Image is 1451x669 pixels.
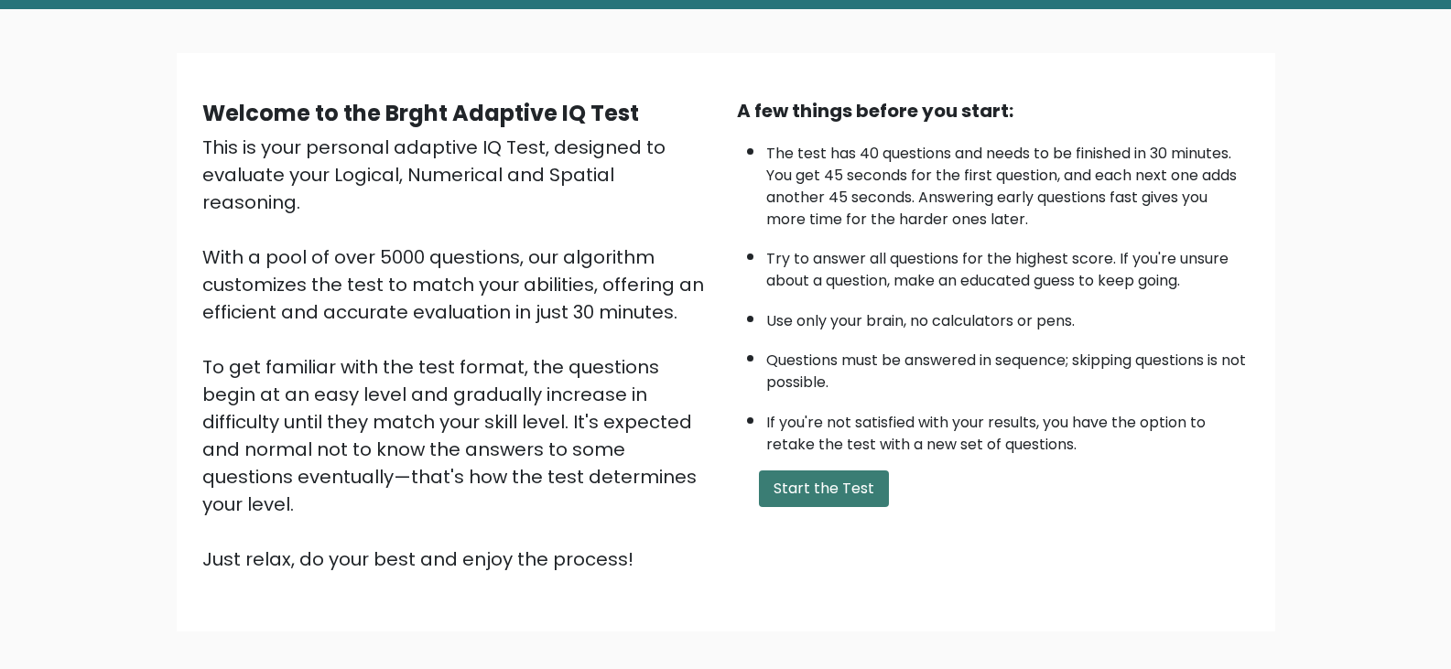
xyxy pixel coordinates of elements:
[202,98,639,128] b: Welcome to the Brght Adaptive IQ Test
[766,340,1250,394] li: Questions must be answered in sequence; skipping questions is not possible.
[766,301,1250,332] li: Use only your brain, no calculators or pens.
[766,403,1250,456] li: If you're not satisfied with your results, you have the option to retake the test with a new set ...
[759,470,889,507] button: Start the Test
[202,134,715,573] div: This is your personal adaptive IQ Test, designed to evaluate your Logical, Numerical and Spatial ...
[766,134,1250,231] li: The test has 40 questions and needs to be finished in 30 minutes. You get 45 seconds for the firs...
[737,97,1250,124] div: A few things before you start:
[766,239,1250,292] li: Try to answer all questions for the highest score. If you're unsure about a question, make an edu...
